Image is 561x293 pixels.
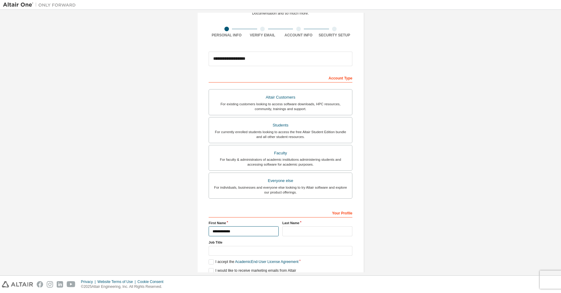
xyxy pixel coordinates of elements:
img: instagram.svg [47,281,53,288]
img: youtube.svg [67,281,76,288]
a: Academic End-User License Agreement [235,260,298,264]
div: Privacy [81,279,97,284]
div: Website Terms of Use [97,279,137,284]
p: © 2025 Altair Engineering, Inc. All Rights Reserved. [81,284,167,289]
div: For existing customers looking to access software downloads, HPC resources, community, trainings ... [213,102,348,111]
div: Everyone else [213,177,348,185]
div: Faculty [213,149,348,157]
div: Students [213,121,348,130]
img: altair_logo.svg [2,281,33,288]
img: linkedin.svg [57,281,63,288]
label: Job Title [209,240,352,245]
div: Personal Info [209,33,245,38]
div: Account Info [280,33,317,38]
img: Altair One [3,2,79,8]
div: Altair Customers [213,93,348,102]
img: facebook.svg [37,281,43,288]
label: First Name [209,221,279,225]
label: Last Name [282,221,352,225]
div: For faculty & administrators of academic institutions administering students and accessing softwa... [213,157,348,167]
label: I accept the [209,259,298,264]
div: Account Type [209,73,352,83]
label: I would like to receive marketing emails from Altair [209,268,296,273]
div: Verify Email [245,33,281,38]
div: Cookie Consent [137,279,167,284]
div: Your Profile [209,208,352,217]
div: For currently enrolled students looking to access the free Altair Student Edition bundle and all ... [213,130,348,139]
div: For individuals, businesses and everyone else looking to try Altair software and explore our prod... [213,185,348,195]
div: Security Setup [317,33,353,38]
